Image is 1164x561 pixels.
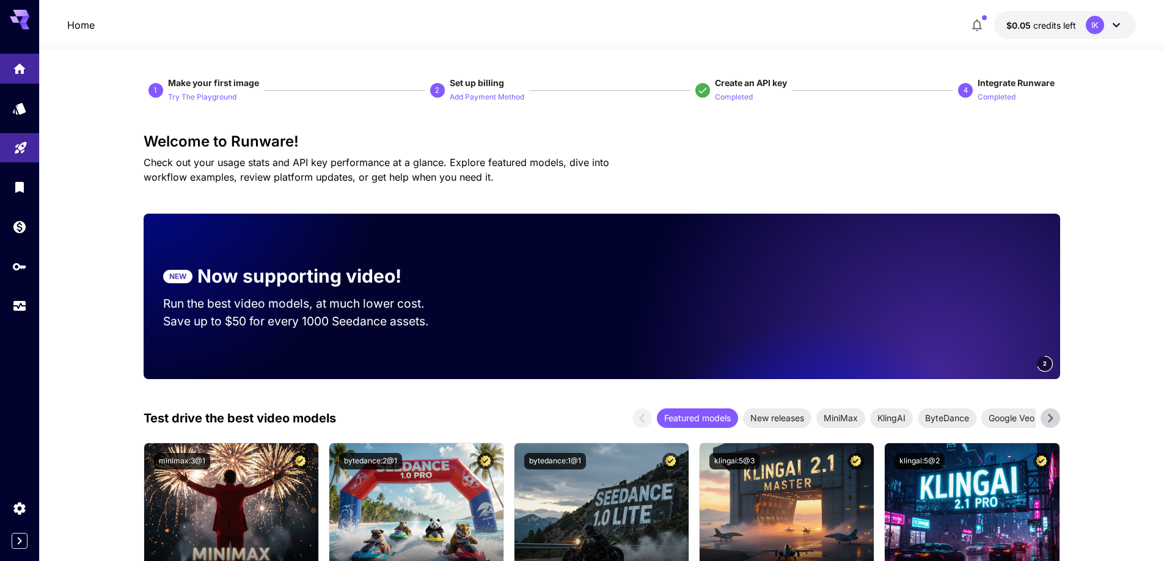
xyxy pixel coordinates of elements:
h3: Welcome to Runware! [144,133,1060,150]
button: Expand sidebar [12,533,27,549]
button: bytedance:2@1 [339,453,402,469]
button: Certified Model – Vetted for best performance and includes a commercial license. [847,453,864,469]
div: Wallet [12,219,27,234]
span: Check out your usage stats and API key performance at a glance. Explore featured models, dive int... [144,156,609,183]
span: $0.05 [1006,20,1033,31]
div: Library [12,179,27,195]
div: IK [1086,16,1104,34]
button: Certified Model – Vetted for best performance and includes a commercial license. [292,453,309,469]
button: minimax:3@1 [154,453,210,469]
span: Set up billing [450,78,504,88]
p: Run the best video models, at much lower cost. [163,295,448,313]
button: $0.05IK [994,11,1136,39]
div: Playground [13,139,28,154]
p: NEW [169,271,186,282]
p: Test drive the best video models [144,409,336,427]
p: Try The Playground [168,92,236,103]
button: Completed [715,89,753,104]
div: KlingAI [870,408,913,428]
button: Add Payment Method [450,89,524,104]
span: Featured models [657,411,738,424]
button: Try The Playground [168,89,236,104]
div: New releases [743,408,811,428]
button: Completed [978,89,1016,104]
button: klingai:5@3 [709,453,760,469]
div: Settings [12,501,27,516]
p: 2 [435,85,439,96]
p: 4 [964,85,968,96]
button: klingai:5@2 [895,453,945,469]
span: 2 [1043,359,1047,368]
button: Certified Model – Vetted for best performance and includes a commercial license. [477,453,494,469]
span: ByteDance [918,411,976,424]
span: Create an API key [715,78,787,88]
p: 1 [153,85,158,96]
span: credits left [1033,20,1076,31]
a: Home [67,18,95,32]
span: Make your first image [168,78,259,88]
button: Certified Model – Vetted for best performance and includes a commercial license. [1033,453,1050,469]
p: Now supporting video! [197,262,401,290]
button: bytedance:1@1 [524,453,586,469]
span: MiniMax [816,411,865,424]
div: Home [12,60,27,75]
div: API Keys [12,259,27,274]
p: Completed [978,92,1016,103]
span: Google Veo [981,411,1042,424]
div: Google Veo [981,408,1042,428]
span: New releases [743,411,811,424]
nav: breadcrumb [67,18,95,32]
div: Usage [12,299,27,314]
p: Save up to $50 for every 1000 Seedance assets. [163,313,448,330]
p: Add Payment Method [450,92,524,103]
div: $0.05 [1006,19,1076,32]
button: Certified Model – Vetted for best performance and includes a commercial license. [662,453,679,469]
div: ByteDance [918,408,976,428]
span: Integrate Runware [978,78,1055,88]
div: Featured models [657,408,738,428]
div: MiniMax [816,408,865,428]
div: Models [12,100,27,115]
p: Completed [715,92,753,103]
span: KlingAI [870,411,913,424]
